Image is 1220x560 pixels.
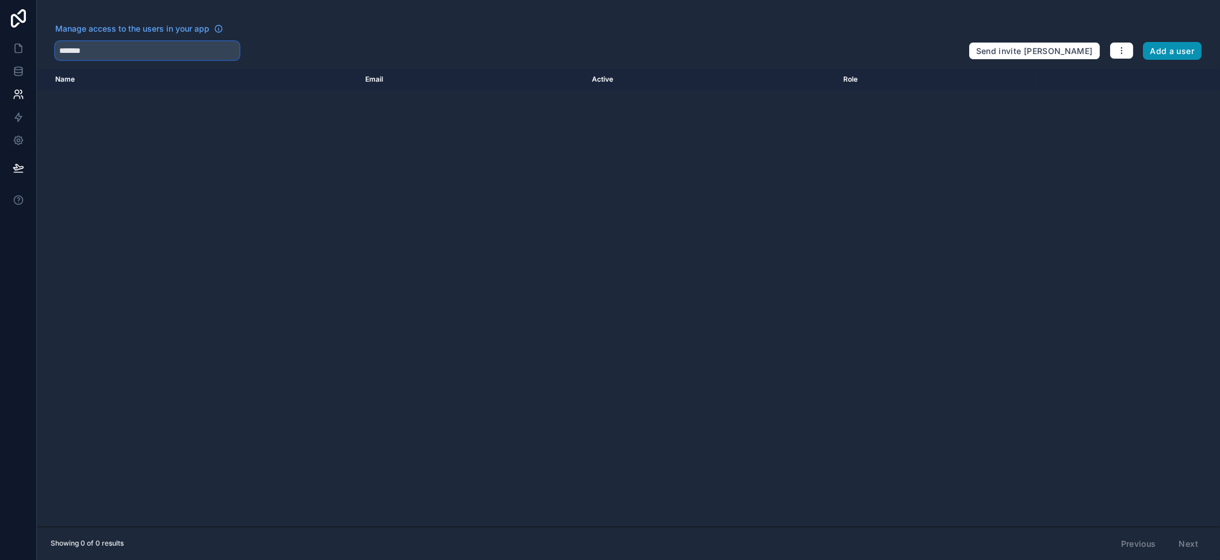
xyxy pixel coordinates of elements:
[37,69,358,90] th: Name
[37,69,1220,527] div: scrollable content
[836,69,1038,90] th: Role
[55,23,209,34] span: Manage access to the users in your app
[585,69,836,90] th: Active
[358,69,585,90] th: Email
[51,539,124,548] span: Showing 0 of 0 results
[55,23,223,34] a: Manage access to the users in your app
[969,42,1100,60] button: Send invite [PERSON_NAME]
[1143,42,1202,60] button: Add a user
